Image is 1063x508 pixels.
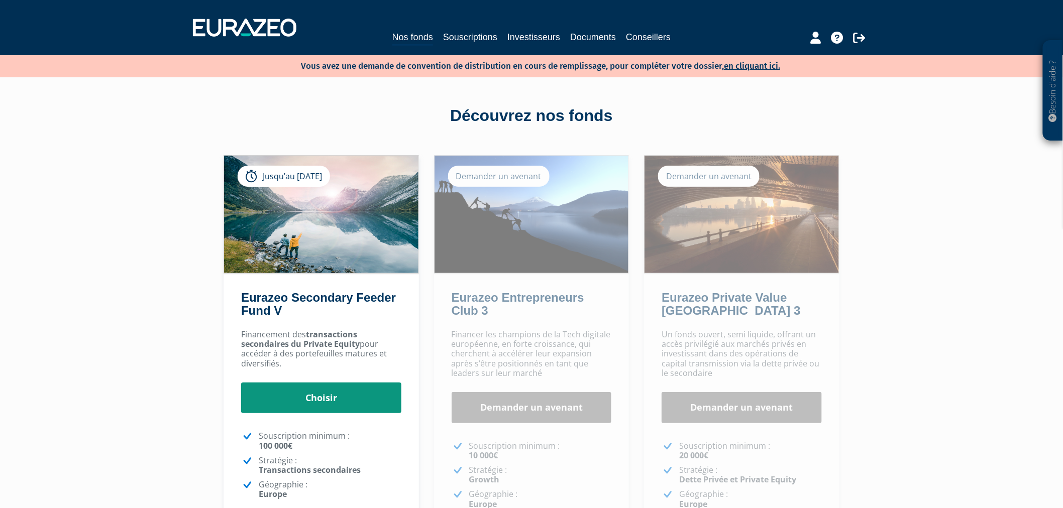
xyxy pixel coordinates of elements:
p: Géographie : [259,480,401,499]
div: Jusqu’au [DATE] [238,166,330,187]
a: Documents [570,30,616,44]
p: Un fonds ouvert, semi liquide, offrant un accès privilégié aux marchés privés en investissant dan... [662,330,822,378]
p: Souscription minimum : [259,431,401,450]
strong: 20 000€ [679,450,708,461]
strong: Transactions secondaires [259,464,361,475]
div: Demander un avenant [448,166,550,187]
strong: 10 000€ [469,450,498,461]
a: Choisir [241,383,401,414]
a: Investisseurs [507,30,560,44]
a: Eurazeo Entrepreneurs Club 3 [452,291,584,317]
strong: Growth [469,474,500,485]
img: Eurazeo Entrepreneurs Club 3 [435,156,629,273]
p: Souscription minimum : [469,441,612,460]
a: en cliquant ici. [724,61,780,71]
a: Nos fonds [392,30,433,46]
p: Stratégie : [469,465,612,484]
strong: 100 000€ [259,440,292,451]
a: Demander un avenant [662,392,822,423]
p: Stratégie : [679,465,822,484]
strong: Dette Privée et Private Equity [679,474,796,485]
img: Eurazeo Private Value Europe 3 [645,156,839,273]
a: Souscriptions [443,30,497,44]
a: Eurazeo Secondary Feeder Fund V [241,291,396,317]
div: Découvrez nos fonds [245,104,818,128]
img: 1732889491-logotype_eurazeo_blanc_rvb.png [193,19,296,37]
a: Conseillers [626,30,671,44]
p: Financer les champions de la Tech digitale européenne, en forte croissance, qui cherchent à accél... [452,330,612,378]
strong: Europe [259,488,287,499]
a: Demander un avenant [452,392,612,423]
a: Eurazeo Private Value [GEOGRAPHIC_DATA] 3 [662,291,800,317]
p: Vous avez une demande de convention de distribution en cours de remplissage, pour compléter votre... [272,58,780,72]
p: Souscription minimum : [679,441,822,460]
img: Eurazeo Secondary Feeder Fund V [224,156,418,273]
strong: transactions secondaires du Private Equity [241,329,360,349]
p: Besoin d'aide ? [1047,46,1059,136]
div: Demander un avenant [658,166,760,187]
p: Financement des pour accéder à des portefeuilles matures et diversifiés. [241,330,401,368]
p: Stratégie : [259,456,401,475]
